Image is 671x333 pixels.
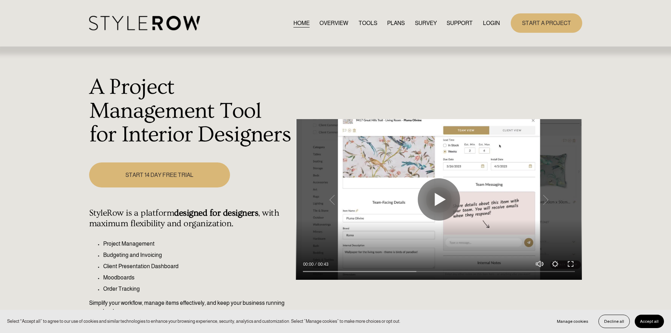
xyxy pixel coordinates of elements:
[303,269,575,274] input: Seek
[103,251,292,259] p: Budgeting and Invoicing
[103,262,292,271] p: Client Presentation Dashboard
[103,273,292,282] p: Moodboards
[511,13,582,33] a: START A PROJECT
[635,315,664,328] button: Accept all
[387,18,405,28] a: PLANS
[447,18,473,28] a: folder dropdown
[557,319,588,324] span: Manage cookies
[359,18,377,28] a: TOOLS
[89,75,292,147] h1: A Project Management Tool for Interior Designers
[174,208,258,218] strong: designed for designers
[89,16,200,30] img: StyleRow
[293,18,310,28] a: HOME
[640,319,659,324] span: Accept all
[447,19,473,27] span: SUPPORT
[315,261,330,268] div: Duration
[103,285,292,293] p: Order Tracking
[483,18,500,28] a: LOGIN
[89,162,230,187] a: START 14 DAY FREE TRIAL
[552,315,594,328] button: Manage cookies
[7,318,400,325] p: Select “Accept all” to agree to our use of cookies and similar technologies to enhance your brows...
[103,240,292,248] p: Project Management
[89,299,292,316] p: Simplify your workflow, manage items effectively, and keep your business running seamlessly.
[89,208,292,229] h4: StyleRow is a platform , with maximum flexibility and organization.
[604,319,624,324] span: Decline all
[303,261,315,268] div: Current time
[598,315,630,328] button: Decline all
[418,178,460,221] button: Play
[415,18,437,28] a: SURVEY
[319,18,348,28] a: OVERVIEW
